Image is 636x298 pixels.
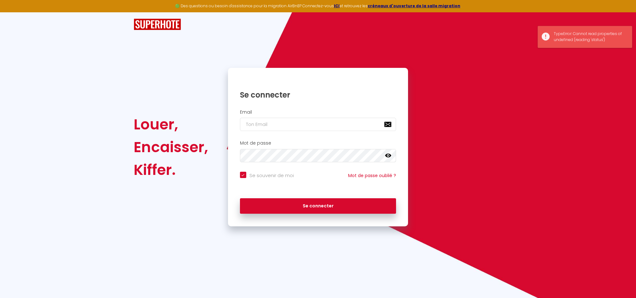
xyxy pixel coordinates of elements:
[240,198,396,214] button: Se connecter
[348,172,396,179] a: Mot de passe oublié ?
[334,3,340,9] a: ICI
[554,31,626,43] div: TypeError: Cannot read properties of undefined (reading 'status')
[240,90,396,100] h1: Se connecter
[134,19,181,30] img: SuperHote logo
[240,110,396,115] h2: Email
[368,3,460,9] a: créneaux d'ouverture de la salle migration
[240,118,396,131] input: Ton Email
[240,140,396,146] h2: Mot de passe
[134,113,208,136] div: Louer,
[134,158,208,181] div: Kiffer.
[134,136,208,158] div: Encaisser,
